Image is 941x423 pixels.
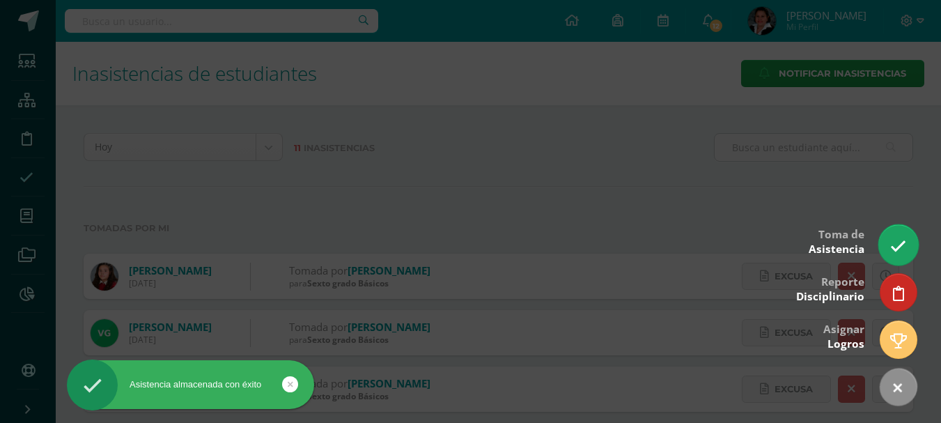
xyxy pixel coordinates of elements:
[827,337,864,351] span: Logros
[796,266,864,311] div: Reporte
[67,378,314,391] div: Asistencia almacenada con éxito
[809,242,864,256] span: Asistencia
[796,289,864,304] span: Disciplinario
[809,218,864,263] div: Toma de
[823,313,864,358] div: Asignar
